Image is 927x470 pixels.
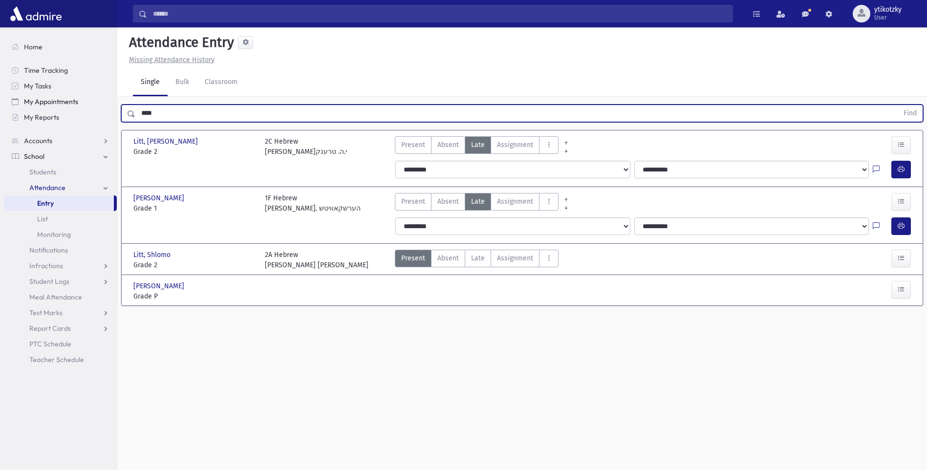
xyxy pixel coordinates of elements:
a: Monitoring [4,227,117,242]
span: Present [401,253,425,263]
a: PTC Schedule [4,336,117,352]
span: Grade 2 [133,260,255,270]
span: Late [471,196,485,207]
input: Search [147,5,733,22]
span: List [37,214,48,223]
span: Present [401,196,425,207]
span: Entry [37,199,54,208]
a: Classroom [197,69,245,96]
a: Test Marks [4,305,117,320]
a: My Tasks [4,78,117,94]
span: Grade P [133,291,255,301]
span: Home [24,43,43,51]
span: ytikotzky [874,6,902,14]
button: Find [898,105,923,122]
div: AttTypes [395,250,559,270]
a: Infractions [4,258,117,274]
a: Missing Attendance History [125,56,215,64]
a: School [4,149,117,164]
span: Time Tracking [24,66,68,75]
span: Accounts [24,136,52,145]
a: Bulk [168,69,197,96]
div: AttTypes [395,193,559,214]
a: Meal Attendance [4,289,117,305]
span: Absent [437,196,459,207]
span: Teacher Schedule [29,355,84,364]
span: PTC Schedule [29,340,71,348]
span: Late [471,253,485,263]
div: 2A Hebrew [PERSON_NAME] [PERSON_NAME] [265,250,368,270]
a: Student Logs [4,274,117,289]
div: 2C Hebrew [PERSON_NAME]י.ה. טרענק [265,136,347,157]
a: Notifications [4,242,117,258]
span: Litt, Shlomo [133,250,172,260]
a: Time Tracking [4,63,117,78]
h5: Attendance Entry [125,34,234,51]
span: School [24,152,44,161]
a: List [4,211,117,227]
span: My Tasks [24,82,51,90]
span: Meal Attendance [29,293,82,301]
div: 1F Hebrew [PERSON_NAME]. הערשקאוויטש [265,193,361,214]
span: Absent [437,140,459,150]
span: Monitoring [37,230,71,239]
span: Students [29,168,56,176]
a: Report Cards [4,320,117,336]
a: Entry [4,195,114,211]
span: [PERSON_NAME] [133,193,186,203]
span: Assignment [497,253,533,263]
span: Assignment [497,196,533,207]
span: Test Marks [29,308,63,317]
span: Report Cards [29,324,71,333]
span: Infractions [29,261,63,270]
a: My Reports [4,109,117,125]
span: User [874,14,902,21]
a: Attendance [4,180,117,195]
span: My Reports [24,113,59,122]
span: Absent [437,253,459,263]
a: Accounts [4,133,117,149]
img: AdmirePro [8,4,64,23]
span: Present [401,140,425,150]
a: My Appointments [4,94,117,109]
span: [PERSON_NAME] [133,281,186,291]
a: Teacher Schedule [4,352,117,367]
span: My Appointments [24,97,78,106]
a: Home [4,39,117,55]
span: Grade 1 [133,203,255,214]
div: AttTypes [395,136,559,157]
span: Notifications [29,246,68,255]
span: Litt, [PERSON_NAME] [133,136,200,147]
span: Student Logs [29,277,69,286]
span: Grade 2 [133,147,255,157]
span: Attendance [29,183,65,192]
span: Assignment [497,140,533,150]
a: Single [133,69,168,96]
a: Students [4,164,117,180]
u: Missing Attendance History [129,56,215,64]
span: Late [471,140,485,150]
